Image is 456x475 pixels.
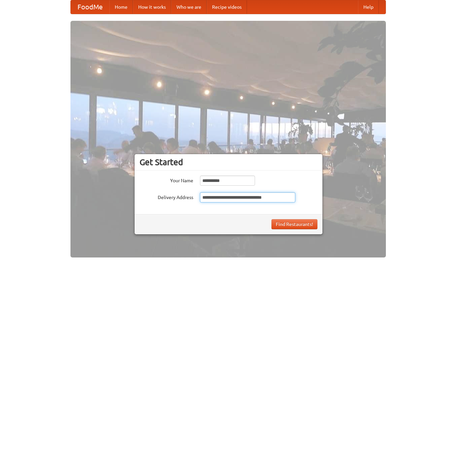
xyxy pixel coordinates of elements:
h3: Get Started [140,157,317,167]
button: Find Restaurants! [271,219,317,229]
a: Home [109,0,133,14]
a: Help [358,0,379,14]
label: Your Name [140,176,193,184]
a: FoodMe [71,0,109,14]
a: Recipe videos [207,0,247,14]
label: Delivery Address [140,192,193,201]
a: Who we are [171,0,207,14]
a: How it works [133,0,171,14]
